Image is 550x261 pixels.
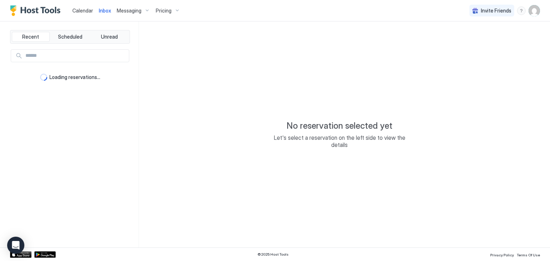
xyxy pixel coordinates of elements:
span: Unread [101,34,118,40]
span: No reservation selected yet [286,120,392,131]
span: Messaging [117,8,141,14]
span: Invite Friends [481,8,511,14]
div: Open Intercom Messenger [7,237,24,254]
a: Inbox [99,7,111,14]
div: loading [40,74,47,81]
span: Recent [22,34,39,40]
span: Scheduled [58,34,82,40]
span: Let's select a reservation on the left side to view the details [268,134,411,148]
span: Terms Of Use [517,253,540,257]
span: Pricing [156,8,172,14]
span: Calendar [72,8,93,14]
div: menu [517,6,526,15]
a: App Store [10,251,32,258]
a: Calendar [72,7,93,14]
a: Terms Of Use [517,251,540,258]
button: Recent [12,32,50,42]
div: tab-group [10,30,130,44]
div: User profile [529,5,540,16]
a: Google Play Store [34,251,56,258]
span: Inbox [99,8,111,14]
a: Privacy Policy [490,251,514,258]
button: Scheduled [51,32,89,42]
span: © 2025 Host Tools [257,252,289,257]
span: Privacy Policy [490,253,514,257]
button: Unread [90,32,128,42]
input: Input Field [23,50,129,62]
a: Host Tools Logo [10,5,64,16]
span: Loading reservations... [49,74,100,80]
